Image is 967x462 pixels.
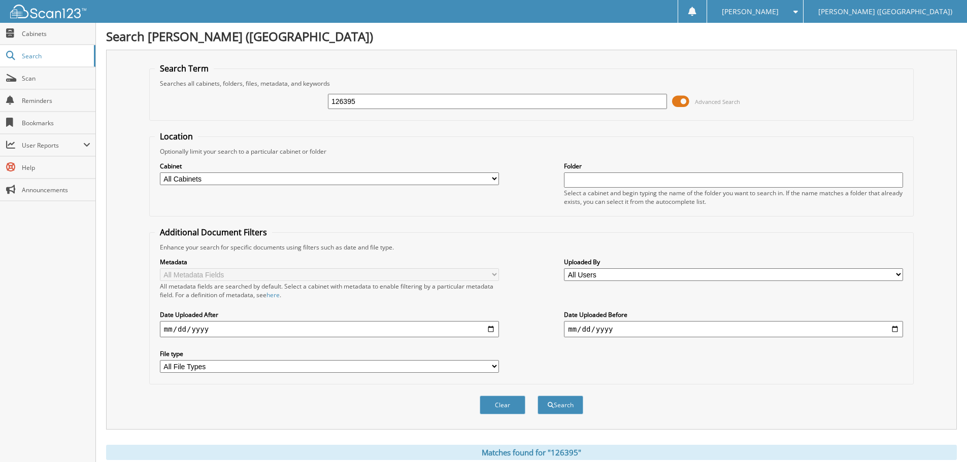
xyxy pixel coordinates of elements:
[155,147,908,156] div: Optionally limit your search to a particular cabinet or folder
[22,119,90,127] span: Bookmarks
[22,163,90,172] span: Help
[564,310,903,319] label: Date Uploaded Before
[22,96,90,105] span: Reminders
[695,98,740,105] span: Advanced Search
[564,321,903,337] input: end
[480,396,525,414] button: Clear
[538,396,583,414] button: Search
[564,189,903,206] div: Select a cabinet and begin typing the name of the folder you want to search in. If the name match...
[564,258,903,266] label: Uploaded By
[160,349,499,358] label: File type
[22,186,90,194] span: Announcements
[22,52,89,60] span: Search
[22,141,83,150] span: User Reports
[155,131,198,142] legend: Location
[722,9,779,15] span: [PERSON_NAME]
[160,310,499,319] label: Date Uploaded After
[155,79,908,88] div: Searches all cabinets, folders, files, metadata, and keywords
[160,162,499,170] label: Cabinet
[106,445,957,460] div: Matches found for "126395"
[22,74,90,83] span: Scan
[22,29,90,38] span: Cabinets
[155,243,908,252] div: Enhance your search for specific documents using filters such as date and file type.
[155,63,214,74] legend: Search Term
[564,162,903,170] label: Folder
[155,227,272,238] legend: Additional Document Filters
[818,9,952,15] span: [PERSON_NAME] ([GEOGRAPHIC_DATA])
[160,282,499,299] div: All metadata fields are searched by default. Select a cabinet with metadata to enable filtering b...
[160,258,499,266] label: Metadata
[266,291,280,299] a: here
[106,28,957,45] h1: Search [PERSON_NAME] ([GEOGRAPHIC_DATA])
[160,321,499,337] input: start
[10,5,86,18] img: scan123-logo-white.svg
